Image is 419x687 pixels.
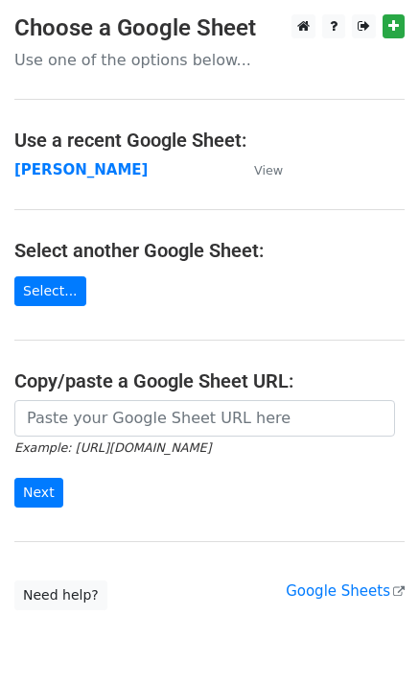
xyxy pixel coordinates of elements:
a: Need help? [14,580,107,610]
a: Select... [14,276,86,306]
a: View [235,161,283,178]
a: [PERSON_NAME] [14,161,148,178]
h4: Copy/paste a Google Sheet URL: [14,369,405,392]
h4: Use a recent Google Sheet: [14,129,405,152]
small: Example: [URL][DOMAIN_NAME] [14,440,211,455]
a: Google Sheets [286,582,405,600]
small: View [254,163,283,178]
h4: Select another Google Sheet: [14,239,405,262]
input: Paste your Google Sheet URL here [14,400,395,437]
h3: Choose a Google Sheet [14,14,405,42]
input: Next [14,478,63,508]
p: Use one of the options below... [14,50,405,70]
